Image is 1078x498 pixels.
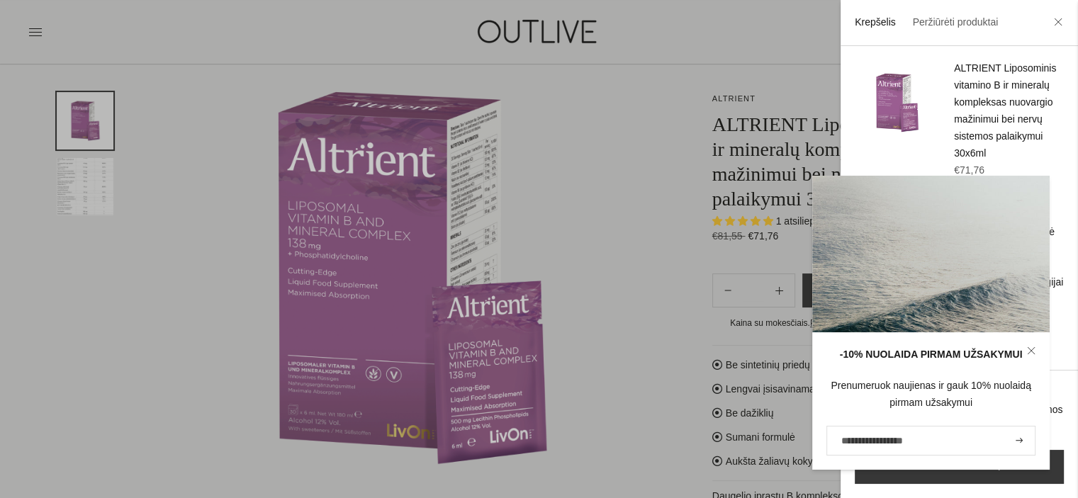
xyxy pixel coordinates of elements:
span: €71,76 [954,164,984,176]
img: Altrient-liposominis-vitaminasB-outlive_200x.png [855,60,940,145]
a: Peržiūrėti produktai [912,16,998,28]
div: -10% NUOLAIDA PIRMAM UŽSAKYMUI [826,346,1035,363]
a: Krepšelis [855,16,896,28]
div: Prenumeruok naujienas ir gauk 10% nuolaidą pirmam užsakymui [826,378,1035,412]
a: ALTRIENT Liposominis vitamino B ir mineralų kompleksas nuovargio mažinimui bei nervų sistemos pal... [954,62,1056,159]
